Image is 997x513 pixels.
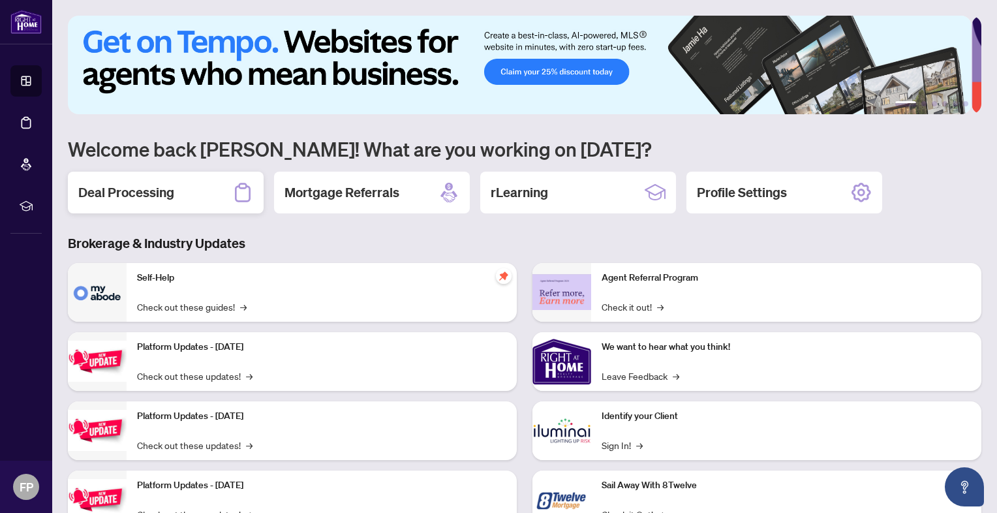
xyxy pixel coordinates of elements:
img: Agent Referral Program [532,274,591,310]
span: → [246,369,253,383]
button: 2 [921,101,927,106]
img: Identify your Client [532,401,591,460]
p: Platform Updates - [DATE] [137,340,506,354]
span: → [636,438,643,452]
button: 4 [942,101,947,106]
p: Sail Away With 8Twelve [602,478,971,493]
img: logo [10,10,42,34]
img: We want to hear what you think! [532,332,591,391]
h1: Welcome back [PERSON_NAME]! What are you working on [DATE]? [68,136,981,161]
a: Sign In!→ [602,438,643,452]
a: Check out these updates!→ [137,369,253,383]
button: Open asap [945,467,984,506]
span: FP [20,478,33,496]
a: Leave Feedback→ [602,369,679,383]
a: Check out these updates!→ [137,438,253,452]
h3: Brokerage & Industry Updates [68,234,981,253]
span: pushpin [496,268,512,284]
p: Platform Updates - [DATE] [137,478,506,493]
a: Check out these guides!→ [137,300,247,314]
span: → [240,300,247,314]
button: 1 [895,101,916,106]
img: Slide 0 [68,16,972,114]
p: Platform Updates - [DATE] [137,409,506,424]
button: 6 [963,101,968,106]
span: → [657,300,664,314]
img: Platform Updates - July 8, 2025 [68,410,127,451]
span: → [246,438,253,452]
button: 3 [932,101,937,106]
p: Self-Help [137,271,506,285]
h2: Deal Processing [78,183,174,202]
h2: Profile Settings [697,183,787,202]
button: 5 [953,101,958,106]
h2: rLearning [491,183,548,202]
h2: Mortgage Referrals [284,183,399,202]
p: Identify your Client [602,409,971,424]
p: We want to hear what you think! [602,340,971,354]
p: Agent Referral Program [602,271,971,285]
span: → [673,369,679,383]
a: Check it out!→ [602,300,664,314]
img: Self-Help [68,263,127,322]
img: Platform Updates - July 21, 2025 [68,341,127,382]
